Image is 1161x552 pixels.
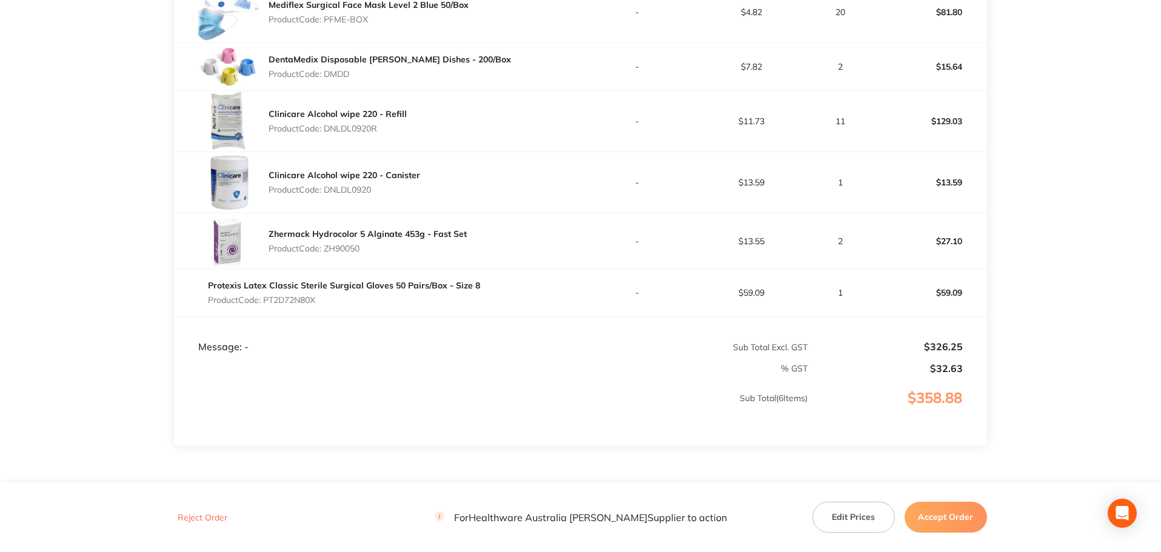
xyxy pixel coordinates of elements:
p: $129.03 [874,107,986,136]
p: $13.55 [695,236,808,246]
p: Product Code: DMDD [269,69,511,79]
p: 1 [809,178,872,187]
p: $59.09 [874,278,986,307]
p: Product Code: ZH90050 [269,244,467,253]
p: Product Code: DNLDL0920 [269,185,420,195]
p: 2 [809,236,872,246]
p: $27.10 [874,227,986,256]
p: % GST [175,364,808,373]
p: - [581,116,694,126]
a: Zhermack Hydrocolor 5 Alginate 453g - Fast Set [269,228,467,239]
p: $32.63 [809,363,963,374]
p: Product Code: PT2D72N80X [208,295,480,305]
p: $13.59 [695,178,808,187]
a: Clinicare Alcohol wipe 220 - Refill [269,108,407,119]
p: Sub Total ( 6 Items) [175,393,808,427]
p: - [581,178,694,187]
p: $358.88 [809,390,986,431]
p: $13.59 [874,168,986,197]
p: $4.82 [695,7,808,17]
p: - [581,236,694,246]
p: $15.64 [874,52,986,81]
p: $11.73 [695,116,808,126]
p: For Healthware Australia [PERSON_NAME] Supplier to action [435,511,727,523]
p: 2 [809,62,872,71]
a: Clinicare Alcohol wipe 220 - Canister [269,170,420,181]
p: Product Code: PFME-BOX [269,15,469,24]
button: Reject Order [174,512,231,523]
p: - [581,7,694,17]
button: Accept Order [905,502,987,532]
p: 11 [809,116,872,126]
p: $59.09 [695,288,808,298]
p: $326.25 [809,341,963,352]
p: Product Code: DNLDL0920R [269,124,407,133]
p: - [581,62,694,71]
td: Message: - [174,317,580,353]
p: 1 [809,288,872,298]
img: MDJoZmIxcg [198,91,259,151]
p: Sub Total Excl. GST [581,342,808,352]
a: DentaMedix Disposable [PERSON_NAME] Dishes - 200/Box [269,54,511,65]
div: Open Intercom Messenger [1108,499,1137,528]
p: 20 [809,7,872,17]
img: dzIycDczag [198,45,259,88]
img: dTIxa3ZyNw [198,213,259,268]
img: eHcxeHA1MQ [198,152,259,213]
p: - [581,288,694,298]
button: Edit Prices [812,502,895,532]
a: Protexis Latex Classic Sterile Surgical Gloves 50 Pairs/Box - Size 8 [208,280,480,291]
p: $7.82 [695,62,808,71]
